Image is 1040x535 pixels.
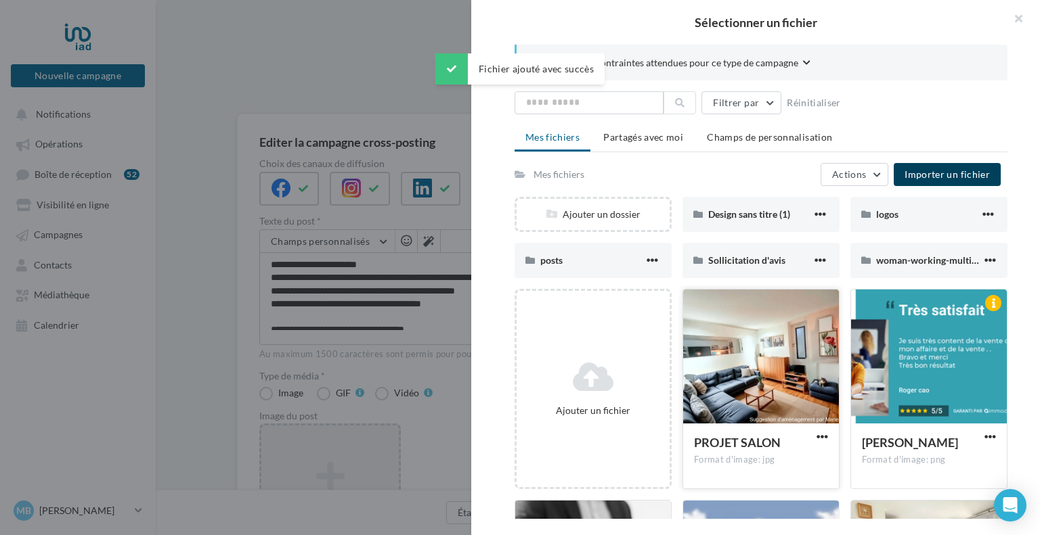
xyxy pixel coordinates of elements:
[862,454,996,466] div: Format d'image: png
[517,208,670,221] div: Ajouter un dossier
[694,435,781,450] span: PROJET SALON
[540,254,563,266] span: posts
[701,91,781,114] button: Filtrer par
[821,163,888,186] button: Actions
[522,404,664,417] div: Ajouter un fichier
[708,208,790,220] span: Design sans titre (1)
[994,489,1026,521] div: Open Intercom Messenger
[538,55,810,72] button: Consulter les contraintes attendues pour ce type de campagne
[525,131,580,143] span: Mes fichiers
[781,95,846,111] button: Réinitialiser
[708,254,785,266] span: Sollicitation d'avis
[876,254,1031,266] span: woman-working-multitask-activities
[534,168,584,181] div: Mes fichiers
[894,163,1001,186] button: Importer un fichier
[538,56,798,70] span: Consulter les contraintes attendues pour ce type de campagne
[876,208,898,220] span: logos
[905,168,990,180] span: Importer un fichier
[862,435,958,450] span: Avis Roger
[603,131,683,143] span: Partagés avec moi
[435,53,605,85] div: Fichier ajouté avec succès
[493,16,1018,28] h2: Sélectionner un fichier
[694,454,828,466] div: Format d'image: jpg
[707,131,832,143] span: Champs de personnalisation
[832,168,866,180] span: Actions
